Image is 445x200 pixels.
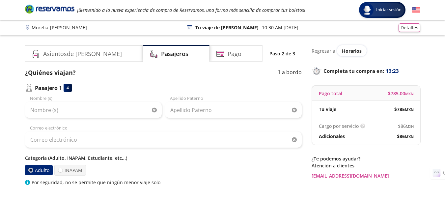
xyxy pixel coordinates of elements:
[278,68,302,77] p: 1 a bordo
[25,4,74,14] i: Brand Logo
[342,48,362,54] span: Horarios
[386,67,399,75] span: 13:23
[32,179,160,186] p: Por seguridad, no se permite que ningún menor viaje solo
[319,133,345,140] p: Adicionales
[312,162,420,169] p: Atención a clientes
[312,66,420,75] p: Completa tu compra en :
[77,7,305,13] em: ¡Bienvenido a la nueva experiencia de compra de Reservamos, una forma más sencilla de comprar tus...
[165,102,302,118] input: Apellido Paterno
[35,84,62,92] p: Pasajero 1
[64,84,72,92] div: 4
[405,134,414,139] small: MXN
[195,24,259,31] p: Tu viaje de [PERSON_NAME]
[374,7,404,13] span: Iniciar sesión
[32,24,87,31] p: Morelia - [PERSON_NAME]
[312,47,335,54] p: Regresar a
[405,107,414,112] small: MXN
[25,4,74,16] a: Brand Logo
[319,90,342,97] p: Pago total
[399,23,420,32] button: Detalles
[405,91,414,96] small: MXN
[25,155,302,161] p: Categoría (Adulto, INAPAM, Estudiante, etc...)
[394,106,414,113] span: $ 785
[269,50,295,57] p: Paso 2 de 3
[25,165,52,175] label: Adulto
[312,172,420,179] a: [EMAIL_ADDRESS][DOMAIN_NAME]
[161,49,188,58] h4: Pasajeros
[397,133,414,140] span: $ 86
[43,49,122,58] h4: Asientos de [PERSON_NAME]
[406,124,414,129] small: MXN
[25,131,302,148] input: Correo electrónico
[228,49,241,58] h4: Pago
[25,102,162,118] input: Nombre (s)
[319,106,336,113] p: Tu viaje
[407,162,438,193] iframe: Messagebird Livechat Widget
[312,155,420,162] p: ¿Te podemos ayudar?
[319,123,359,129] p: Cargo por servicio
[262,24,298,31] p: 10:30 AM [DATE]
[388,90,414,97] span: $ 785.00
[312,45,420,56] div: Regresar a ver horarios
[412,6,420,14] button: English
[54,165,86,176] label: INAPAM
[25,68,76,77] p: ¿Quiénes viajan?
[398,123,414,129] span: $ 86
